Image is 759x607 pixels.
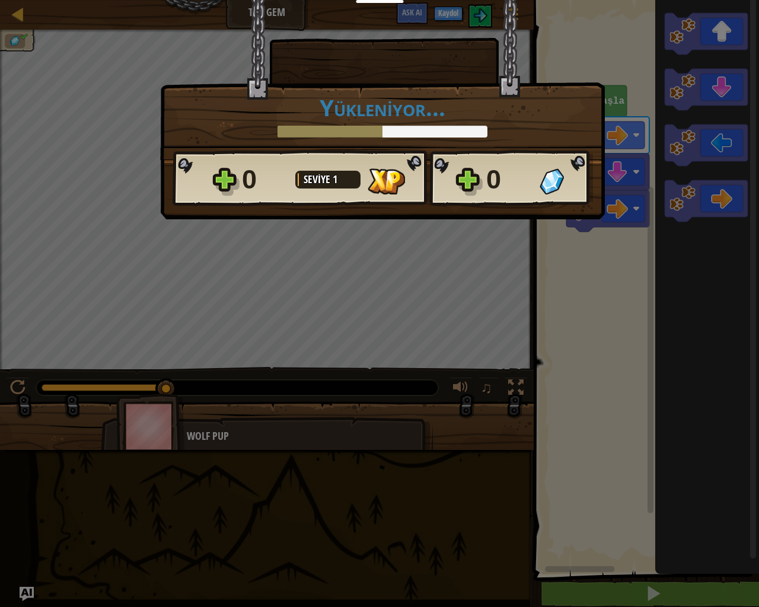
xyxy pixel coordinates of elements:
span: Seviye [304,172,333,187]
div: 0 [242,161,288,199]
img: Kazanılan XP [368,168,405,194]
img: Kazanılan Taş [540,168,564,194]
h1: Yükleniyor... [173,95,592,120]
span: 1 [333,172,337,187]
div: 0 [486,161,532,199]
